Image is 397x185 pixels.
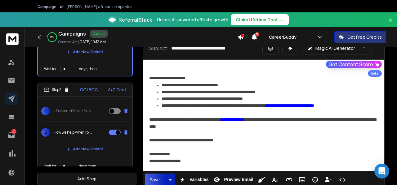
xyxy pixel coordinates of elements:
[79,164,96,169] p: days, then
[149,45,169,52] p: Subject:
[37,173,136,185] button: Add Step
[326,61,382,68] button: Get Content Score
[279,17,284,23] span: →
[315,45,355,51] p: Magic AI Generator
[334,31,386,43] button: Get Free Credits
[108,87,126,93] p: A/Z Test
[66,4,132,9] p: [PERSON_NAME] african companies
[269,34,299,40] p: CareerBuddy
[374,164,389,179] div: Open Intercom Messenger
[188,177,210,182] span: Variables
[41,107,50,115] span: 1
[11,129,16,134] p: 1
[58,40,77,45] p: Created At:
[54,130,93,135] p: How we help when roles get hard to fill
[223,177,254,182] span: Preview Email
[302,42,372,54] button: Magic AI Generator
[5,129,18,141] a: 1
[368,70,382,77] div: Beta
[118,16,152,24] span: ReferralStack
[37,4,56,9] button: Campaign
[44,67,57,71] p: Wait for
[54,109,93,114] p: <Previous Email's Subject>
[44,87,69,92] div: Step 2
[90,30,108,38] div: Active
[78,39,106,44] p: [DATE] 10:12 AM
[80,87,98,93] p: CC/BCC
[386,16,395,31] button: Close banner
[255,32,259,37] span: 50
[41,128,50,137] span: 2
[347,34,382,40] p: Get Free Credits
[62,46,108,58] button: Add New Variant
[157,17,228,23] p: Unlock AI-powered affiliate growth
[58,30,86,37] h1: Campaigns
[231,14,289,25] button: Claim Lifetime Deal→
[50,35,54,39] p: 91 %
[37,83,133,173] li: Step2CC/BCCA/Z Test1<Previous Email's Subject>2How we help when roles get hard to fillAdd New Var...
[62,143,108,155] button: Add New Variant
[44,164,56,169] p: Wait for
[79,67,97,71] p: days, then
